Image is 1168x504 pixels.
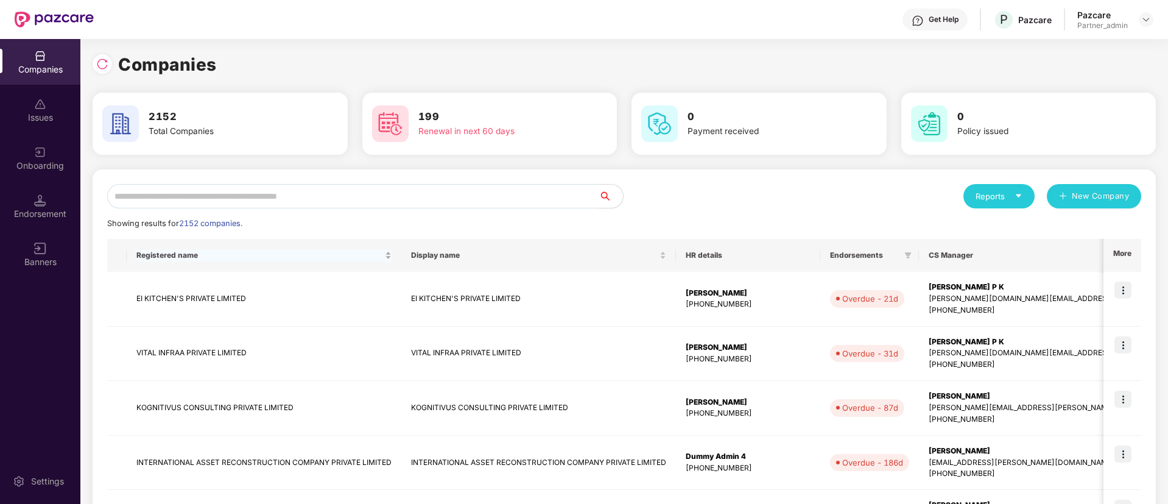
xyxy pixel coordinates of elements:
h3: 0 [688,109,841,125]
span: filter [902,248,914,263]
img: svg+xml;base64,PHN2ZyBpZD0iQ29tcGFuaWVzIiB4bWxucz0iaHR0cDovL3d3dy53My5vcmcvMjAwMC9zdmciIHdpZHRoPS... [34,50,46,62]
span: New Company [1072,190,1130,202]
div: Dummy Admin 4 [686,451,811,463]
span: CS Manager [929,250,1166,260]
td: KOGNITIVUS CONSULTING PRIVATE LIMITED [401,381,676,436]
div: [PERSON_NAME] [686,342,811,353]
span: search [598,191,623,201]
img: icon [1114,282,1131,299]
span: filter [904,252,912,259]
div: Overdue - 21d [842,293,898,305]
img: svg+xml;base64,PHN2ZyB4bWxucz0iaHR0cDovL3d3dy53My5vcmcvMjAwMC9zdmciIHdpZHRoPSI2MCIgaGVpZ2h0PSI2MC... [372,105,409,142]
div: Renewal in next 60 days [418,125,572,138]
h3: 199 [418,109,572,125]
span: Registered name [136,250,382,260]
img: svg+xml;base64,PHN2ZyB3aWR0aD0iMjAiIGhlaWdodD0iMjAiIHZpZXdCb3g9IjAgMCAyMCAyMCIgZmlsbD0ibm9uZSIgeG... [34,146,46,158]
span: caret-down [1015,192,1022,200]
td: EI KITCHEN'S PRIVATE LIMITED [401,272,676,327]
span: Showing results for [107,219,242,228]
td: INTERNATIONAL ASSET RECONSTRUCTION COMPANY PRIVATE LIMITED [127,436,401,491]
img: svg+xml;base64,PHN2ZyB3aWR0aD0iMTQuNSIgaGVpZ2h0PSIxNC41IiB2aWV3Qm94PSIwIDAgMTYgMTYiIGZpbGw9Im5vbm... [34,194,46,207]
button: search [598,184,624,208]
div: Partner_admin [1077,21,1128,30]
th: Registered name [127,239,401,272]
img: icon [1114,336,1131,353]
div: Policy issued [957,125,1111,138]
span: Display name [411,250,657,260]
img: svg+xml;base64,PHN2ZyBpZD0iRHJvcGRvd24tMzJ4MzIiIHhtbG5zPSJodHRwOi8vd3d3LnczLm9yZy8yMDAwL3N2ZyIgd2... [1141,15,1151,24]
td: EI KITCHEN'S PRIVATE LIMITED [127,272,401,327]
img: svg+xml;base64,PHN2ZyB4bWxucz0iaHR0cDovL3d3dy53My5vcmcvMjAwMC9zdmciIHdpZHRoPSI2MCIgaGVpZ2h0PSI2MC... [102,105,139,142]
div: [PERSON_NAME] [686,397,811,408]
img: svg+xml;base64,PHN2ZyB3aWR0aD0iMTYiIGhlaWdodD0iMTYiIHZpZXdCb3g9IjAgMCAxNiAxNiIgZmlsbD0ibm9uZSIgeG... [34,243,46,255]
h1: Companies [118,51,217,78]
h3: 2152 [149,109,302,125]
td: VITAL INFRAA PRIVATE LIMITED [127,327,401,382]
img: svg+xml;base64,PHN2ZyBpZD0iUmVsb2FkLTMyeDMyIiB4bWxucz0iaHR0cDovL3d3dy53My5vcmcvMjAwMC9zdmciIHdpZH... [96,58,108,70]
img: svg+xml;base64,PHN2ZyBpZD0iSGVscC0zMngzMiIgeG1sbnM9Imh0dHA6Ly93d3cudzMub3JnLzIwMDAvc3ZnIiB3aWR0aD... [912,15,924,27]
span: P [1000,12,1008,27]
img: New Pazcare Logo [15,12,94,27]
img: svg+xml;base64,PHN2ZyB4bWxucz0iaHR0cDovL3d3dy53My5vcmcvMjAwMC9zdmciIHdpZHRoPSI2MCIgaGVpZ2h0PSI2MC... [911,105,948,142]
div: Overdue - 31d [842,347,898,360]
div: [PHONE_NUMBER] [686,463,811,474]
span: 2152 companies. [179,219,242,228]
div: [PHONE_NUMBER] [686,353,811,365]
div: Overdue - 186d [842,456,903,469]
th: HR details [676,239,820,272]
th: Display name [401,239,676,272]
span: Endorsements [830,250,899,260]
div: Total Companies [149,125,302,138]
div: [PHONE_NUMBER] [686,408,811,419]
span: plus [1059,192,1067,202]
img: icon [1114,391,1131,408]
td: VITAL INFRAA PRIVATE LIMITED [401,327,676,382]
div: Pazcare [1018,14,1052,26]
div: Reports [976,190,1022,202]
div: Get Help [929,15,959,24]
img: svg+xml;base64,PHN2ZyBpZD0iU2V0dGluZy0yMHgyMCIgeG1sbnM9Imh0dHA6Ly93d3cudzMub3JnLzIwMDAvc3ZnIiB3aW... [13,475,25,488]
button: plusNew Company [1047,184,1141,208]
div: Overdue - 87d [842,402,898,414]
h3: 0 [957,109,1111,125]
img: svg+xml;base64,PHN2ZyB4bWxucz0iaHR0cDovL3d3dy53My5vcmcvMjAwMC9zdmciIHdpZHRoPSI2MCIgaGVpZ2h0PSI2MC... [641,105,678,142]
th: More [1103,239,1141,272]
td: KOGNITIVUS CONSULTING PRIVATE LIMITED [127,381,401,436]
td: INTERNATIONAL ASSET RECONSTRUCTION COMPANY PRIVATE LIMITED [401,436,676,491]
div: [PERSON_NAME] [686,288,811,299]
div: Payment received [688,125,841,138]
div: Pazcare [1077,9,1128,21]
img: svg+xml;base64,PHN2ZyBpZD0iSXNzdWVzX2Rpc2FibGVkIiB4bWxucz0iaHR0cDovL3d3dy53My5vcmcvMjAwMC9zdmciIH... [34,98,46,110]
div: Settings [27,475,68,488]
div: [PHONE_NUMBER] [686,299,811,310]
img: icon [1114,445,1131,463]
